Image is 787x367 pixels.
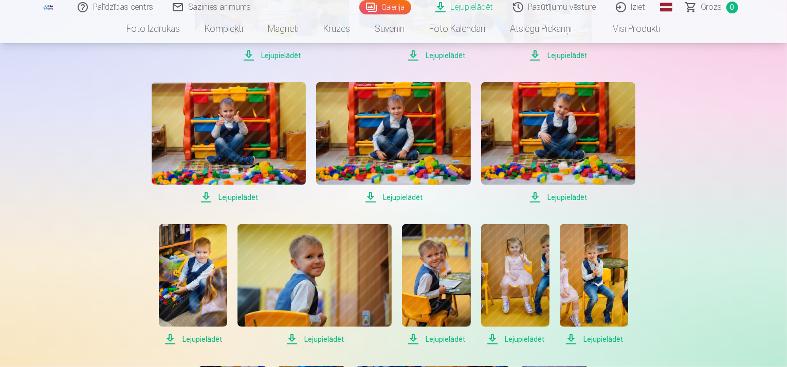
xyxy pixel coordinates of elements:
a: Lejupielādēt [481,82,635,204]
span: Lejupielādēt [481,333,550,345]
span: Lejupielādēt [159,333,227,345]
span: Grozs [701,1,722,13]
a: Atslēgu piekariņi [498,14,584,43]
span: Lejupielādēt [560,333,628,345]
span: Lejupielādēt [195,49,349,62]
span: 0 [726,2,738,13]
span: Lejupielādēt [316,191,470,204]
a: Lejupielādēt [159,224,227,345]
a: Foto kalendāri [417,14,498,43]
a: Foto izdrukas [115,14,193,43]
a: Magnēti [256,14,312,43]
a: Komplekti [193,14,256,43]
a: Lejupielādēt [402,224,470,345]
span: Lejupielādēt [524,49,592,62]
a: Lejupielādēt [152,82,306,204]
a: Suvenīri [363,14,417,43]
span: Lejupielādēt [237,333,392,345]
a: Lejupielādēt [481,224,550,345]
img: /fa1 [43,4,54,10]
a: Visi produkti [584,14,673,43]
a: Lejupielādēt [560,224,628,345]
span: Lejupielādēt [359,49,514,62]
span: Lejupielādēt [481,191,635,204]
span: Lejupielādēt [402,333,470,345]
span: Lejupielādēt [152,191,306,204]
a: Krūzes [312,14,363,43]
a: Lejupielādēt [237,224,392,345]
a: Lejupielādēt [316,82,470,204]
